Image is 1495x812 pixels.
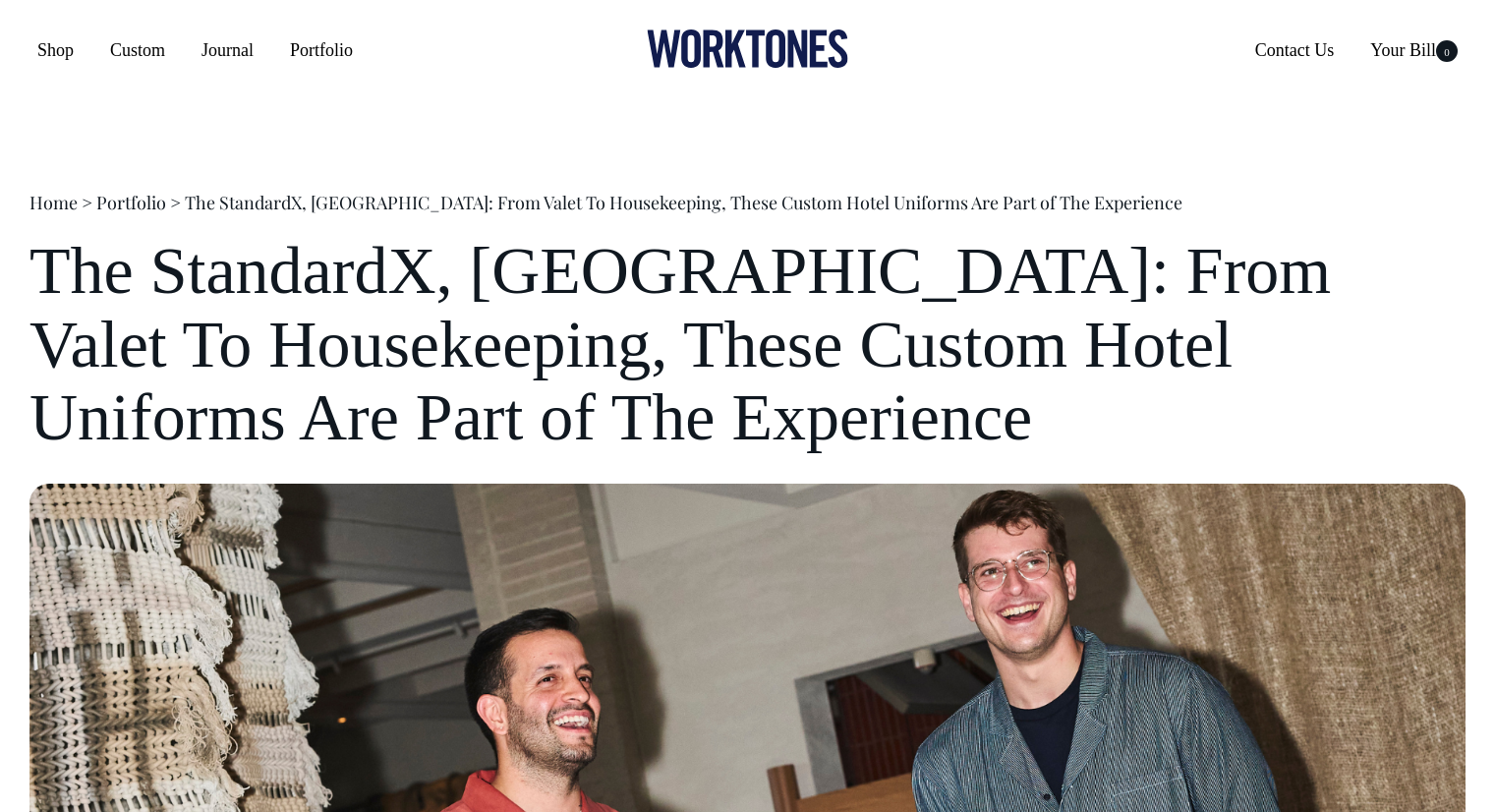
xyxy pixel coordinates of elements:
a: Contact Us [1247,32,1343,68]
a: Home [29,191,78,214]
h1: The StandardX, [GEOGRAPHIC_DATA]: From Valet To Housekeeping, These Custom Hotel Uniforms Are Par... [29,234,1466,454]
a: Portfolio [96,191,166,214]
a: Portfolio [282,32,361,68]
a: Journal [194,32,261,68]
a: Your Bill0 [1362,32,1466,68]
span: The StandardX, [GEOGRAPHIC_DATA]: From Valet To Housekeeping, These Custom Hotel Uniforms Are Par... [185,191,1182,214]
span: 0 [1436,40,1458,62]
a: Shop [29,32,82,68]
span: > [82,191,92,214]
a: Custom [102,32,173,68]
span: > [170,191,181,214]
